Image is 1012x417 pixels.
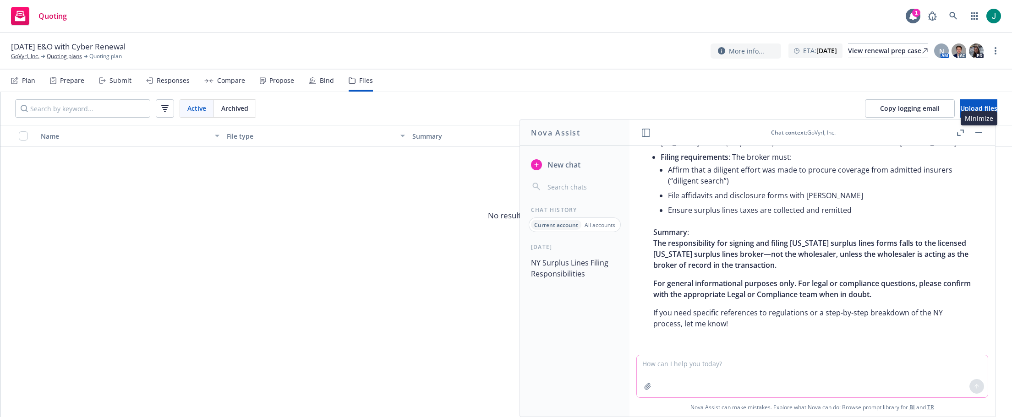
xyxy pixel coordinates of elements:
[711,43,781,59] button: More info...
[187,103,206,113] span: Active
[269,77,294,84] div: Propose
[527,255,622,282] button: NY Surplus Lines Filing Responsibilities
[19,131,28,141] input: Select all
[520,243,629,251] div: [DATE]
[534,221,578,229] p: Current account
[668,162,971,188] li: Affirm that a diligent effort was made to procure coverage from admitted insurers (“diligent sear...
[969,43,984,58] img: photo
[15,99,150,118] input: Search by keyword...
[38,12,67,20] span: Quoting
[661,152,728,162] span: Filing requirements
[585,221,615,229] p: All accounts
[653,227,971,271] p: :
[109,77,131,84] div: Submit
[223,125,409,147] button: File type
[11,52,39,60] a: GoVyrl, Inc.
[816,46,837,55] strong: [DATE]
[909,403,915,411] a: BI
[952,43,966,58] img: photo
[531,127,580,138] h1: Nova Assist
[944,7,963,25] a: Search
[653,307,971,329] p: If you need specific references to regulations or a step-by-step breakdown of the NY process, let...
[961,111,997,125] div: Minimize
[990,45,1001,56] a: more
[409,125,595,147] button: Summary
[960,99,997,118] button: Upload files
[41,131,209,141] div: Name
[923,7,941,25] a: Report a Bug
[11,41,126,52] span: [DATE] E&O with Cyber Renewal
[217,77,245,84] div: Compare
[960,104,997,113] span: Upload files
[546,159,580,170] span: New chat
[653,238,968,270] span: The responsibility for signing and filing [US_STATE] surplus lines forms falls to the licensed [U...
[912,9,920,17] div: 1
[927,403,934,411] a: TR
[651,129,955,136] div: : GoVyrl, Inc.
[771,129,806,136] span: Chat context
[986,9,1001,23] img: photo
[939,46,944,56] span: N
[668,188,971,203] li: File affidavits and disclosure forms with [PERSON_NAME]
[7,3,71,29] a: Quoting
[157,77,190,84] div: Responses
[803,46,837,55] span: ETA :
[520,206,629,214] div: Chat History
[668,203,971,217] li: Ensure surplus lines taxes are collected and remitted
[47,52,82,60] a: Quoting plans
[227,131,395,141] div: File type
[359,77,373,84] div: Files
[729,46,764,56] span: More info...
[546,180,618,193] input: Search chats
[848,43,928,58] a: View renewal prep case
[89,52,122,60] span: Quoting plan
[60,77,84,84] div: Prepare
[865,99,955,118] button: Copy logging email
[22,77,35,84] div: Plan
[0,147,1012,284] span: No results
[653,227,687,237] span: Summary
[965,7,984,25] a: Switch app
[527,157,622,173] button: New chat
[412,131,581,141] div: Summary
[37,125,223,147] button: Name
[653,278,971,299] span: For general informational purposes only. For legal or compliance questions, please confirm with t...
[320,77,334,84] div: Bind
[880,104,940,113] span: Copy logging email
[633,398,991,417] span: Nova Assist can make mistakes. Explore what Nova can do: Browse prompt library for and
[221,103,248,113] span: Archived
[661,152,971,162] p: : The broker must:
